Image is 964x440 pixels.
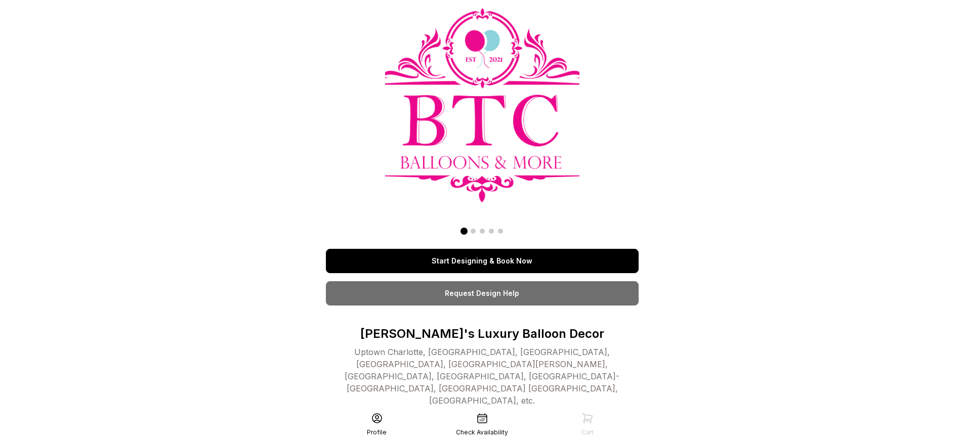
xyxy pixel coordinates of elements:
[326,249,639,273] a: Start Designing & Book Now
[326,326,639,342] p: [PERSON_NAME]'s Luxury Balloon Decor
[581,428,594,436] div: Cart
[456,428,508,436] div: Check Availability
[326,281,639,305] a: Request Design Help
[367,428,387,436] div: Profile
